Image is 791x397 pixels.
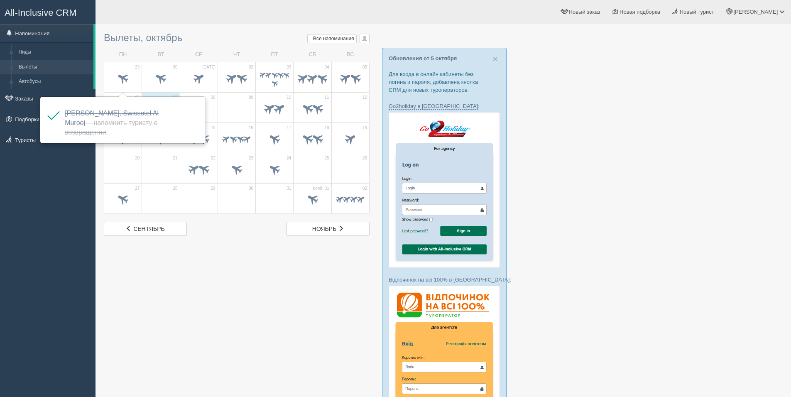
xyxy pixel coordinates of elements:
[362,64,367,70] span: 05
[287,155,291,161] span: 24
[65,119,158,136] span: — Напомнить туристу о возвращении
[5,7,77,18] span: All-Inclusive CRM
[180,47,218,62] td: СР
[389,112,500,268] img: go2holiday-login-via-crm-for-travel-agents.png
[173,186,177,191] span: 28
[173,155,177,161] span: 21
[287,64,291,70] span: 03
[249,125,253,131] span: 16
[211,155,216,161] span: 22
[249,64,253,70] span: 02
[256,47,294,62] td: ПТ
[569,9,600,15] span: Новый заказ
[104,32,370,43] h3: Вылеты, октябрь
[65,110,159,136] span: [PERSON_NAME], Swissotel Al Murooj
[202,64,215,70] span: [DATE]
[15,45,93,60] a: Лиды
[173,95,177,100] span: 07
[294,47,331,62] td: СБ
[620,9,660,15] span: Новая подборка
[733,9,778,15] span: [PERSON_NAME]
[389,276,500,284] p: :
[325,64,329,70] span: 04
[133,225,165,232] span: сентябрь
[211,186,216,191] span: 29
[362,125,367,131] span: 19
[325,155,329,161] span: 25
[287,125,291,131] span: 17
[142,47,180,62] td: ВТ
[362,95,367,100] span: 12
[312,225,337,232] span: ноябрь
[389,70,500,94] p: Для входа в онлайн кабинеты без логина и пароля, добавлена кнопка CRM для новых туроператоров.
[493,54,498,63] button: Close
[104,47,142,62] td: ПН
[249,186,253,191] span: 30
[287,186,291,191] span: 31
[287,95,291,100] span: 10
[15,60,93,75] a: Вылеты
[249,95,253,100] span: 09
[389,55,457,61] a: Обновления от 5 октября
[15,74,93,89] a: Автобусы
[362,186,367,191] span: 02
[218,47,255,62] td: ЧТ
[680,9,714,15] span: Новый турист
[249,155,253,161] span: 23
[0,0,95,23] a: All-Inclusive CRM
[325,95,329,100] span: 11
[313,186,329,191] span: нояб. 01
[389,103,478,110] a: Go2holiday в [GEOGRAPHIC_DATA]
[135,64,140,70] span: 29
[325,125,329,131] span: 18
[389,277,509,283] a: Відпочинок на всі 100% в [GEOGRAPHIC_DATA]
[313,36,354,42] span: Все напоминания
[135,95,140,100] span: 06
[173,64,177,70] span: 30
[493,54,498,64] span: ×
[211,95,216,100] span: 08
[104,222,187,236] a: сентябрь
[287,222,370,236] a: ноябрь
[211,125,216,131] span: 15
[362,155,367,161] span: 26
[389,102,500,110] p: :
[65,110,159,136] a: [PERSON_NAME], Swissotel Al Murooj— Напомнить туристу о возвращении
[135,155,140,161] span: 20
[331,47,369,62] td: ВС
[135,186,140,191] span: 27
